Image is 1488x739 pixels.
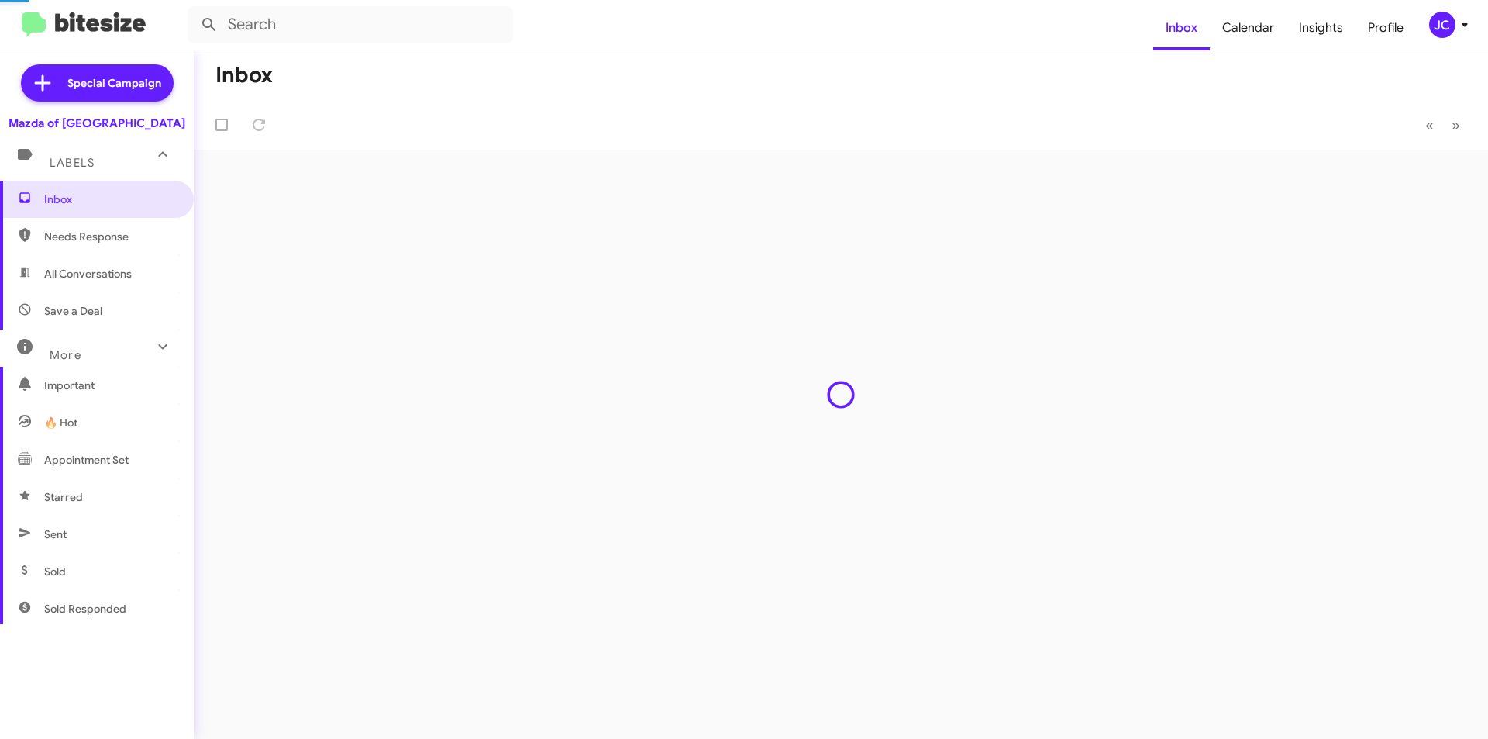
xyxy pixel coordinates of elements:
[1417,109,1469,141] nav: Page navigation example
[215,63,273,88] h1: Inbox
[44,378,176,393] span: Important
[44,303,102,319] span: Save a Deal
[21,64,174,102] a: Special Campaign
[9,116,185,131] div: Mazda of [GEOGRAPHIC_DATA]
[44,601,126,616] span: Sold Responded
[50,156,95,170] span: Labels
[1452,116,1460,135] span: »
[1442,109,1469,141] button: Next
[44,266,132,281] span: All Conversations
[1210,5,1286,50] a: Calendar
[44,564,66,579] span: Sold
[188,6,513,43] input: Search
[1286,5,1355,50] a: Insights
[44,192,176,207] span: Inbox
[50,348,81,362] span: More
[1416,12,1471,38] button: JC
[44,527,67,542] span: Sent
[1429,12,1455,38] div: JC
[44,452,129,468] span: Appointment Set
[67,75,161,91] span: Special Campaign
[44,489,83,505] span: Starred
[1425,116,1434,135] span: «
[1153,5,1210,50] a: Inbox
[1416,109,1443,141] button: Previous
[44,229,176,244] span: Needs Response
[1355,5,1416,50] a: Profile
[44,415,77,430] span: 🔥 Hot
